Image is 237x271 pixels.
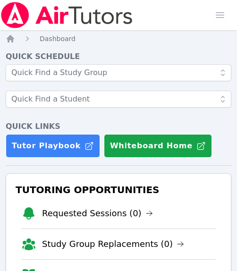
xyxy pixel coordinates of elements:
[6,51,231,62] h4: Quick Schedule
[14,181,223,198] h3: Tutoring Opportunities
[6,134,100,158] a: Tutor Playbook
[104,134,212,158] button: Whiteboard Home
[6,64,231,81] input: Quick Find a Study Group
[6,91,231,108] input: Quick Find a Student
[6,121,231,132] h4: Quick Links
[42,207,153,220] a: Requested Sessions (0)
[6,34,231,43] nav: Breadcrumb
[40,35,76,42] span: Dashboard
[42,237,184,251] a: Study Group Replacements (0)
[40,34,76,43] a: Dashboard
